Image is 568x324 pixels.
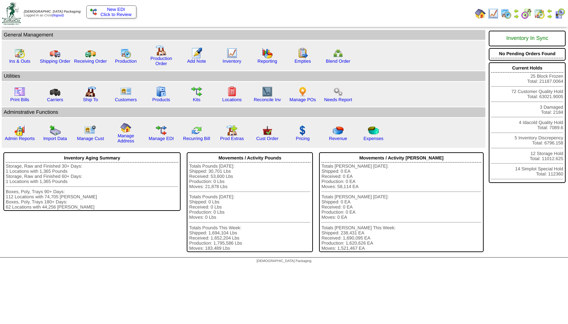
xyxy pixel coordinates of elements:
a: Locations [222,97,241,102]
img: dollar.gif [297,125,308,136]
a: Receiving Order [74,59,107,64]
a: Manage Address [118,133,134,143]
a: Production [115,59,137,64]
img: calendarcustomer.gif [554,8,565,19]
img: workorder.gif [297,48,308,59]
img: calendarprod.gif [501,8,512,19]
td: Adminstrative Functions [2,107,485,117]
td: General Management [2,30,485,40]
a: Reconcile Inv [254,97,281,102]
div: Current Holds [491,64,563,73]
a: (logout) [52,14,64,17]
img: truck2.gif [85,48,96,59]
div: Totals [PERSON_NAME] [DATE]: Shipped: 0 EA Received: 0 EA Production: 0 EA Moves: 58,114 EA Total... [321,164,481,251]
img: calendarinout.gif [14,48,25,59]
img: prodextras.gif [227,125,237,136]
a: Manage Cust [77,136,104,141]
img: orders.gif [191,48,202,59]
a: Ins & Outs [9,59,30,64]
img: workflow.png [333,86,344,97]
span: [DEMOGRAPHIC_DATA] Packaging [24,10,81,14]
img: cust_order.png [262,125,273,136]
a: Prod Extras [220,136,244,141]
img: arrowleft.gif [514,8,519,14]
a: Recurring Bill [183,136,210,141]
img: line_graph.gif [488,8,499,19]
img: invoice2.gif [14,86,25,97]
a: Inventory [223,59,241,64]
a: Manage POs [289,97,316,102]
a: Expenses [364,136,384,141]
div: Inventory In Sync [491,32,563,45]
a: Pricing [296,136,310,141]
img: home.gif [120,122,131,133]
div: Totals Pounds [DATE]: Shipped: 30,701 Lbs Received: 53,600 Lbs Production: 0 Lbs Moves: 21,878 Lb... [189,164,311,251]
a: Carriers [47,97,63,102]
div: Storage, Raw and Finished 30+ Days: 1 Locations with 1,365 Pounds Storage, Raw and Finished 60+ D... [6,164,178,210]
img: customers.gif [120,86,131,97]
img: factory2.gif [85,86,96,97]
img: line_graph2.gif [262,86,273,97]
img: reconcile.gif [191,125,202,136]
a: Production Order [150,56,172,66]
a: Add Note [187,59,206,64]
img: truck.gif [50,48,61,59]
a: Needs Report [324,97,352,102]
td: Utilities [2,71,485,81]
div: 25 Block Frozen Total: 21187.0064 72 Customer Quality Hold Total: 63021.9005 3 Damaged Total: 218... [489,62,566,183]
a: Shipping Order [40,59,70,64]
span: Logged in as Crost [24,10,81,17]
a: Products [152,97,170,102]
a: Revenue [329,136,347,141]
a: Print Bills [10,97,29,102]
img: truck3.gif [50,86,61,97]
img: calendarprod.gif [120,48,131,59]
img: cabinet.gif [156,86,167,97]
img: graph.gif [262,48,273,59]
a: Ship To [83,97,98,102]
a: New EDI Click to Review [90,7,133,17]
a: Kits [193,97,200,102]
img: arrowleft.gif [547,8,552,14]
div: No Pending Orders Found [491,49,563,58]
div: Movements / Activity Pounds [189,154,311,163]
img: ediSmall.gif [90,9,97,15]
img: arrowright.gif [514,14,519,19]
a: Manage EDI [149,136,174,141]
img: graph2.png [14,125,25,136]
img: workflow.gif [191,86,202,97]
a: Customers [115,97,137,102]
span: [DEMOGRAPHIC_DATA] Packaging [256,259,311,263]
img: locations.gif [227,86,237,97]
img: po.png [297,86,308,97]
img: zoroco-logo-small.webp [2,2,21,25]
span: Click to Review [90,12,133,17]
img: pie_chart2.png [368,125,379,136]
img: pie_chart.png [333,125,344,136]
a: Blend Order [326,59,350,64]
div: Inventory Aging Summary [6,154,178,163]
img: home.gif [475,8,486,19]
img: arrowright.gif [547,14,552,19]
img: managecust.png [84,125,97,136]
img: line_graph.gif [227,48,237,59]
span: New EDI [107,7,125,12]
a: Admin Reports [5,136,35,141]
img: edi.gif [156,125,167,136]
img: factory.gif [156,45,167,56]
a: Reporting [257,59,277,64]
img: calendarblend.gif [521,8,532,19]
img: calendarinout.gif [534,8,545,19]
img: import.gif [50,125,61,136]
a: Empties [295,59,311,64]
img: network.png [333,48,344,59]
a: Import Data [43,136,67,141]
div: Movements / Activity [PERSON_NAME] [321,154,481,163]
a: Cust Order [256,136,278,141]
